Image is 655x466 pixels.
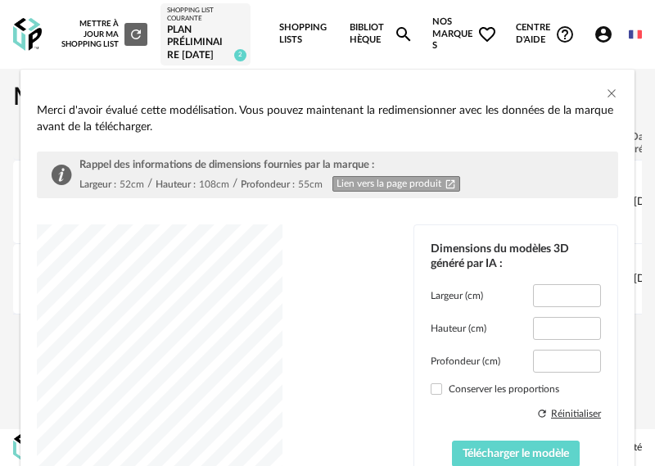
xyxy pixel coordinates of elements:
[445,178,456,190] span: Open In New icon
[463,448,569,459] span: Télécharger le modèle
[431,289,483,302] label: Largeur (cm)
[233,177,237,191] div: /
[431,322,486,335] label: Hauteur (cm)
[199,178,229,191] div: 108cm
[551,407,601,420] div: Réinitialiser
[431,382,601,396] label: Conserver les proportions
[332,176,460,192] a: Lien vers la page produitOpen In New icon
[241,178,295,191] div: Profondeur :
[79,160,374,170] span: Rappel des informations de dimensions fournies par la marque :
[605,86,618,103] button: Close
[431,242,601,271] div: Dimensions du modèles 3D généré par IA :
[37,102,618,135] div: Merci d'avoir évalué cette modélisation. Vous pouvez maintenant la redimensionner avec les donnée...
[156,178,196,191] div: Hauteur :
[147,177,152,191] div: /
[79,178,116,191] div: Largeur :
[298,178,323,191] div: 55cm
[120,178,144,191] div: 52cm
[536,405,548,420] span: Refresh icon
[431,355,500,368] label: Profondeur (cm)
